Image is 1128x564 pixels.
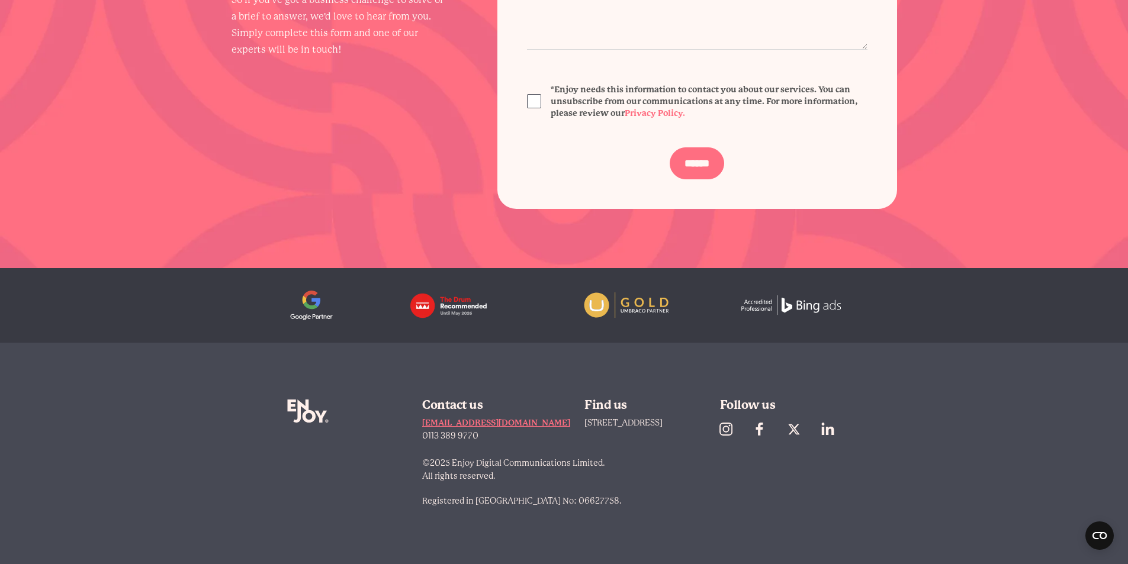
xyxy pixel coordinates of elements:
[780,416,815,442] a: Follow us on Twitter
[584,399,706,411] div: Find us
[422,431,478,440] span: 0113 389 9770
[720,399,841,411] div: Follow us
[408,291,511,320] img: logo
[712,416,747,442] a: Follow us on Instagram
[815,416,849,442] a: https://uk.linkedin.com/company/enjoy-digital
[1085,521,1114,550] button: Open CMP widget
[422,399,570,411] div: Contact us
[422,494,841,507] p: Registered in [GEOGRAPHIC_DATA] No: 06627758.
[551,83,867,119] span: *Enjoy needs this information to contact you about our services. You can unsubscribe from our com...
[422,429,570,442] a: 0113 389 9770
[746,416,780,442] a: Follow us on Facebook
[422,456,841,482] p: ©2025 Enjoy Digital Communications Limited. All rights reserved.
[625,108,685,118] a: Privacy Policy.
[422,418,570,427] span: [EMAIL_ADDRESS][DOMAIN_NAME]
[422,416,570,429] a: [EMAIL_ADDRESS][DOMAIN_NAME]
[584,418,663,427] a: [STREET_ADDRESS]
